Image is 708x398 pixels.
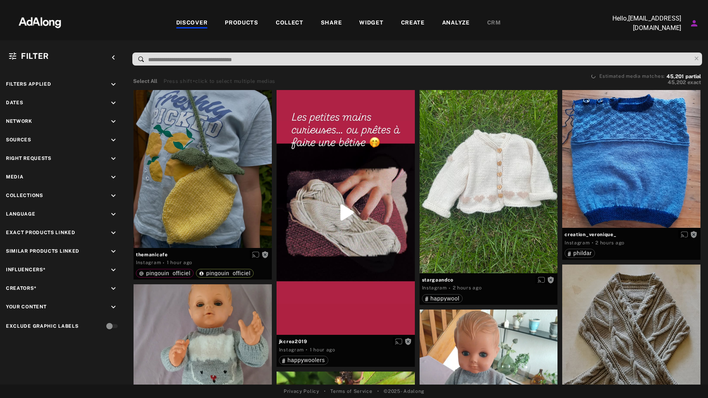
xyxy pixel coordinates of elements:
div: ANALYZE [442,19,470,28]
span: phildar [573,250,592,256]
i: keyboard_arrow_down [109,136,118,145]
button: 45,201partial [667,75,701,79]
span: Network [6,118,32,124]
button: Enable diffusion on this media [250,250,262,259]
span: Rights not requested [405,338,412,344]
span: Estimated media matches: [599,73,665,79]
div: DISCOVER [176,19,208,28]
span: 45,201 [667,73,684,79]
i: keyboard_arrow_down [109,303,118,312]
iframe: Chat Widget [668,360,708,398]
div: Instagram [279,346,304,353]
a: Terms of Service [330,388,372,395]
span: themanicafe [136,251,269,258]
span: stargaandco [422,276,555,283]
i: keyboard_arrow_down [109,154,118,163]
span: Sources [6,137,31,143]
span: creation_veronique_ [565,231,698,238]
span: • [324,388,326,395]
button: Enable diffusion on this media [678,230,690,238]
i: keyboard_arrow_down [109,284,118,293]
div: COLLECT [276,19,303,28]
span: 45,202 [668,79,686,85]
span: happywool [431,295,459,302]
div: WIDGET [359,19,383,28]
div: CREATE [401,19,425,28]
i: keyboard_arrow_down [109,99,118,107]
i: keyboard_arrow_down [109,247,118,256]
button: Enable diffusion on this media [535,276,547,284]
span: · [306,347,308,353]
i: keyboard_arrow_left [109,53,118,62]
span: Dates [6,100,23,105]
div: SHARE [321,19,342,28]
div: pingouin_officiel [199,270,250,276]
span: Right Requests [6,156,51,161]
span: pingouin_officiel [206,270,250,276]
i: keyboard_arrow_down [109,117,118,126]
div: Instagram [565,239,589,246]
i: keyboard_arrow_down [109,266,118,274]
div: Instagram [422,284,447,291]
span: Collections [6,193,43,198]
span: Similar Products Linked [6,248,79,254]
div: pingouin_officiel [139,270,190,276]
span: Influencers* [6,267,45,272]
div: Widget de chat [668,360,708,398]
button: Select All [133,77,157,85]
div: Press shift+click to select multiple medias [164,77,275,85]
button: Account settings [687,17,701,30]
span: Filter [21,51,49,61]
span: jkcrea2019 [279,338,412,345]
p: Hello, [EMAIL_ADDRESS][DOMAIN_NAME] [602,14,681,33]
span: Media [6,174,24,180]
span: Exact Products Linked [6,230,75,235]
time: 2025-09-15T13:19:41.000Z [453,285,482,291]
time: 2025-09-15T13:39:08.000Z [310,347,335,353]
span: pingouin_officiel [146,270,190,276]
div: happywool [425,296,459,301]
span: © 2025 - Adalong [384,388,424,395]
span: Your Content [6,304,46,310]
time: 2025-09-15T13:47:37.000Z [167,260,192,265]
div: PRODUCTS [225,19,258,28]
span: • [377,388,379,395]
span: happywoolers [288,357,325,363]
div: CRM [487,19,501,28]
i: keyboard_arrow_down [109,191,118,200]
span: Language [6,211,36,217]
span: Rights not requested [262,252,269,257]
i: keyboard_arrow_down [109,173,118,182]
span: Rights not requested [547,277,554,282]
a: Privacy Policy [284,388,319,395]
span: · [449,285,451,291]
span: Creators* [6,285,36,291]
span: · [592,240,594,246]
div: Exclude Graphic Labels [6,323,78,330]
time: 2025-09-15T13:05:27.000Z [595,240,625,246]
span: · [163,260,165,266]
button: Enable diffusion on this media [393,337,405,345]
span: Filters applied [6,81,51,87]
i: keyboard_arrow_down [109,80,118,89]
i: keyboard_arrow_down [109,229,118,237]
div: phildar [568,250,592,256]
img: 63233d7d88ed69de3c212112c67096b6.png [5,10,75,34]
div: happywoolers [282,357,325,363]
i: keyboard_arrow_down [109,210,118,219]
div: Instagram [136,259,161,266]
span: Rights not requested [690,231,697,237]
button: 45,202exact [591,79,701,86]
